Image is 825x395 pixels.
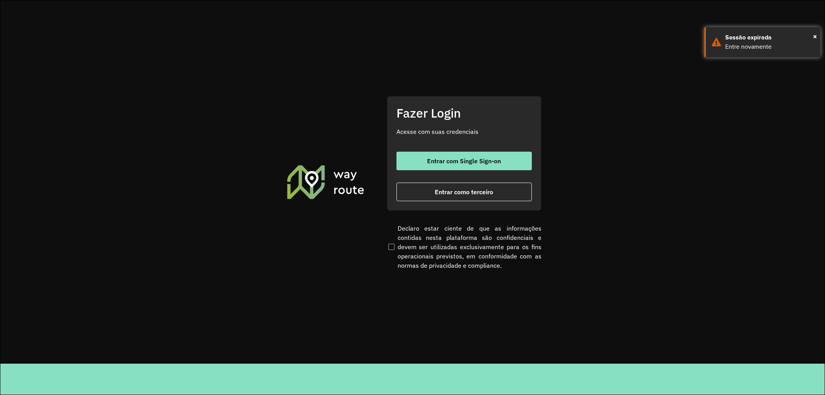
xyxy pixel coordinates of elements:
[286,164,366,200] img: Roteirizador AmbevTech
[725,33,815,42] div: Sessão expirada
[396,183,532,201] button: button
[435,189,493,195] span: Entrar como terceiro
[813,31,817,42] span: ×
[396,127,532,136] p: Acesse com suas credenciais
[813,31,817,42] button: Close
[396,152,532,170] button: button
[427,158,501,164] span: Entrar com Single Sign-on
[396,106,532,120] h2: Fazer Login
[387,224,541,270] label: Declaro estar ciente de que as informações contidas nesta plataforma são confidenciais e devem se...
[725,42,815,51] div: Entre novamente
